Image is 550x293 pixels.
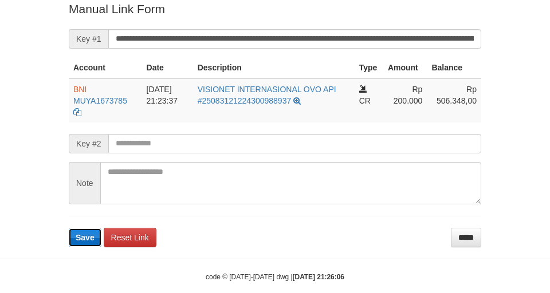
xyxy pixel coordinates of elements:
[193,57,355,78] th: Description
[427,78,481,122] td: Rp 506.348,00
[69,29,108,49] span: Key #1
[69,1,481,17] p: Manual Link Form
[104,228,156,247] a: Reset Link
[69,57,142,78] th: Account
[383,57,427,78] th: Amount
[206,273,344,281] small: code © [DATE]-[DATE] dwg |
[355,57,383,78] th: Type
[198,85,336,105] a: VISIONET INTERNASIONAL OVO API #25083121224300988937
[76,233,95,242] span: Save
[142,78,193,122] td: [DATE] 21:23:37
[69,162,100,204] span: Note
[69,134,108,153] span: Key #2
[427,57,481,78] th: Balance
[73,85,87,94] span: BNI
[69,228,101,247] button: Save
[293,273,344,281] strong: [DATE] 21:26:06
[142,57,193,78] th: Date
[73,108,81,117] a: Copy MUYA1673785 to clipboard
[359,96,371,105] span: CR
[111,233,149,242] span: Reset Link
[383,78,427,122] td: Rp 200.000
[73,96,127,105] a: MUYA1673785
